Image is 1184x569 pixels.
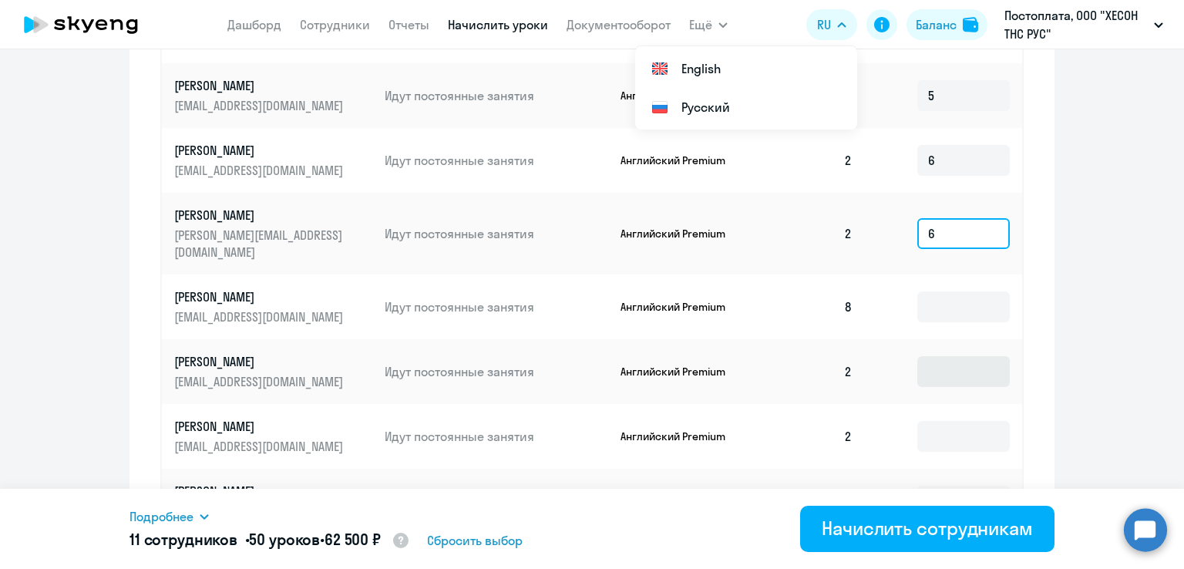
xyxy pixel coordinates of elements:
td: 8 [757,274,865,339]
p: Английский Premium [621,300,736,314]
p: Идут постоянные занятия [385,87,608,104]
p: Идут постоянные занятия [385,225,608,242]
a: [PERSON_NAME][EMAIL_ADDRESS][DOMAIN_NAME] [174,77,372,114]
span: 62 500 ₽ [325,530,381,549]
a: Сотрудники [300,17,370,32]
p: [PERSON_NAME][EMAIL_ADDRESS][DOMAIN_NAME] [174,227,347,261]
img: Русский [651,98,669,116]
p: [PERSON_NAME] [174,483,347,500]
p: [PERSON_NAME] [174,418,347,435]
a: Документооборот [567,17,671,32]
p: [PERSON_NAME] [174,77,347,94]
span: Сбросить выбор [427,531,523,550]
p: Идут постоянные занятия [385,428,608,445]
td: 1 [757,469,865,534]
span: RU [817,15,831,34]
button: RU [806,9,857,40]
p: [EMAIL_ADDRESS][DOMAIN_NAME] [174,162,347,179]
p: Идут постоянные занятия [385,298,608,315]
a: Дашборд [227,17,281,32]
td: 2 [757,339,865,404]
p: [EMAIL_ADDRESS][DOMAIN_NAME] [174,438,347,455]
ul: Ещё [635,46,857,130]
p: Английский Premium [621,89,736,103]
td: 2 [757,193,865,274]
a: [PERSON_NAME][EMAIL_ADDRESS][DOMAIN_NAME] [174,418,372,455]
td: 2 [757,404,865,469]
a: [PERSON_NAME][PERSON_NAME][EMAIL_ADDRESS][DOMAIN_NAME] [174,207,372,261]
a: [PERSON_NAME][EMAIL_ADDRESS][DOMAIN_NAME] [174,483,372,520]
p: Английский Premium [621,365,736,379]
td: 2 [757,128,865,193]
a: Начислить уроки [448,17,548,32]
p: Постоплата, ООО "ХЕСОН ТНС РУС" [1004,6,1148,43]
img: English [651,59,669,78]
p: Английский Premium [621,153,736,167]
p: [PERSON_NAME] [174,288,347,305]
span: Подробнее [129,507,193,526]
span: 50 уроков [249,530,320,549]
a: [PERSON_NAME][EMAIL_ADDRESS][DOMAIN_NAME] [174,288,372,325]
p: [EMAIL_ADDRESS][DOMAIN_NAME] [174,97,347,114]
p: [EMAIL_ADDRESS][DOMAIN_NAME] [174,308,347,325]
button: Постоплата, ООО "ХЕСОН ТНС РУС" [997,6,1171,43]
p: [EMAIL_ADDRESS][DOMAIN_NAME] [174,373,347,390]
p: Идут постоянные занятия [385,152,608,169]
h5: 11 сотрудников • • [129,529,410,552]
a: [PERSON_NAME][EMAIL_ADDRESS][DOMAIN_NAME] [174,353,372,390]
img: balance [963,17,978,32]
div: Баланс [916,15,957,34]
p: [PERSON_NAME] [174,142,347,159]
div: Начислить сотрудникам [822,516,1033,540]
button: Ещё [689,9,728,40]
button: Балансbalance [906,9,987,40]
a: Отчеты [388,17,429,32]
p: [PERSON_NAME] [174,353,347,370]
p: Английский Premium [621,227,736,241]
span: Ещё [689,15,712,34]
p: Идут постоянные занятия [385,363,608,380]
p: [PERSON_NAME] [174,207,347,224]
a: [PERSON_NAME][EMAIL_ADDRESS][DOMAIN_NAME] [174,142,372,179]
p: Английский Premium [621,429,736,443]
button: Начислить сотрудникам [800,506,1054,552]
